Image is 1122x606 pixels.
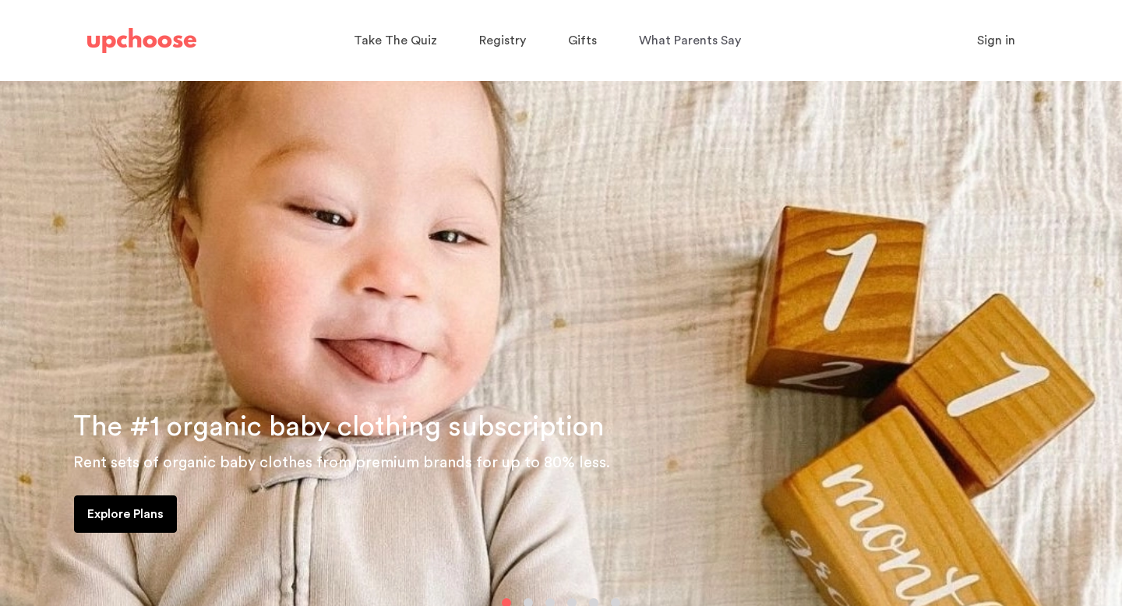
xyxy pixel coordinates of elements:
[479,34,526,47] span: Registry
[568,34,597,47] span: Gifts
[87,28,196,53] img: UpChoose
[354,34,437,47] span: Take The Quiz
[977,34,1015,47] span: Sign in
[87,25,196,57] a: UpChoose
[354,26,442,56] a: Take The Quiz
[568,26,602,56] a: Gifts
[74,495,177,533] a: Explore Plans
[73,450,1103,475] p: Rent sets of organic baby clothes from premium brands for up to 80% less.
[73,413,605,441] span: The #1 organic baby clothing subscription
[87,505,164,523] p: Explore Plans
[479,26,531,56] a: Registry
[958,25,1035,56] button: Sign in
[639,34,741,47] span: What Parents Say
[639,26,746,56] a: What Parents Say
